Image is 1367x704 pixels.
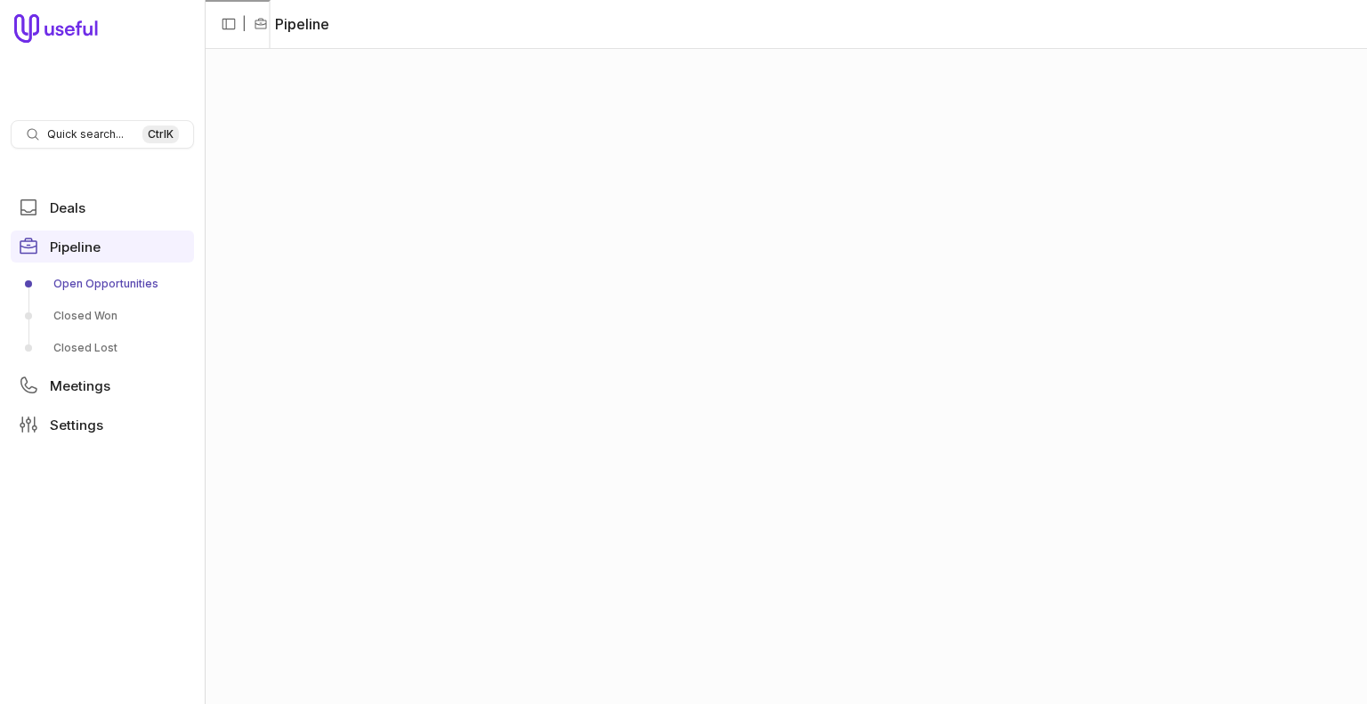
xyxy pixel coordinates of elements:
[11,191,194,223] a: Deals
[215,11,242,37] button: Collapse sidebar
[50,201,85,214] span: Deals
[254,13,329,35] li: Pipeline
[11,270,194,362] div: Pipeline submenu
[50,418,103,432] span: Settings
[11,270,194,298] a: Open Opportunities
[142,125,179,143] kbd: Ctrl K
[50,240,101,254] span: Pipeline
[11,231,194,263] a: Pipeline
[11,409,194,441] a: Settings
[11,302,194,330] a: Closed Won
[11,369,194,401] a: Meetings
[47,127,124,142] span: Quick search...
[242,13,247,35] span: |
[11,334,194,362] a: Closed Lost
[50,379,110,392] span: Meetings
